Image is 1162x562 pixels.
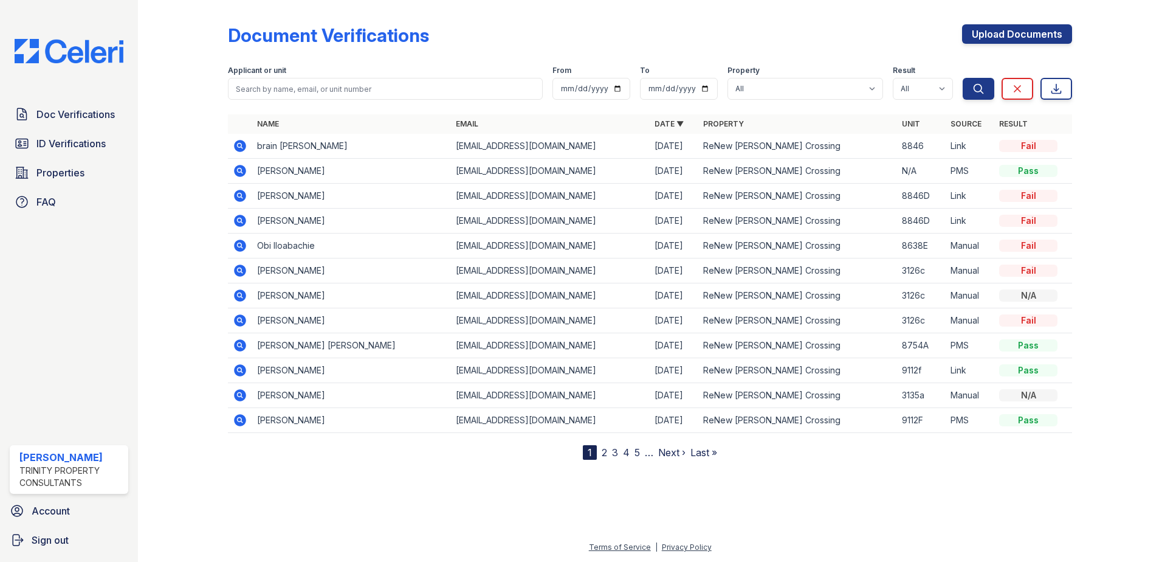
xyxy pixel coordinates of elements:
[252,358,451,383] td: [PERSON_NAME]
[698,159,897,184] td: ReNew [PERSON_NAME] Crossing
[698,234,897,258] td: ReNew [PERSON_NAME] Crossing
[946,209,994,234] td: Link
[698,333,897,358] td: ReNew [PERSON_NAME] Crossing
[698,308,897,333] td: ReNew [PERSON_NAME] Crossing
[451,234,650,258] td: [EMAIL_ADDRESS][DOMAIN_NAME]
[897,383,946,408] td: 3135a
[951,119,982,128] a: Source
[10,161,128,185] a: Properties
[650,258,698,283] td: [DATE]
[252,234,451,258] td: Obi Iloabachie
[451,333,650,358] td: [EMAIL_ADDRESS][DOMAIN_NAME]
[727,66,760,75] label: Property
[999,414,1057,426] div: Pass
[252,283,451,308] td: [PERSON_NAME]
[655,119,684,128] a: Date ▼
[999,364,1057,376] div: Pass
[897,184,946,209] td: 8846D
[897,159,946,184] td: N/A
[999,215,1057,227] div: Fail
[36,165,84,180] span: Properties
[999,119,1028,128] a: Result
[252,333,451,358] td: [PERSON_NAME] [PERSON_NAME]
[451,308,650,333] td: [EMAIL_ADDRESS][DOMAIN_NAME]
[897,134,946,159] td: 8846
[698,408,897,433] td: ReNew [PERSON_NAME] Crossing
[655,543,658,552] div: |
[252,134,451,159] td: brain [PERSON_NAME]
[698,283,897,308] td: ReNew [PERSON_NAME] Crossing
[32,504,70,518] span: Account
[645,445,653,460] span: …
[252,408,451,433] td: [PERSON_NAME]
[589,543,651,552] a: Terms of Service
[451,258,650,283] td: [EMAIL_ADDRESS][DOMAIN_NAME]
[252,184,451,209] td: [PERSON_NAME]
[612,446,618,459] a: 3
[252,258,451,283] td: [PERSON_NAME]
[602,446,607,459] a: 2
[228,66,286,75] label: Applicant or unit
[698,134,897,159] td: ReNew [PERSON_NAME] Crossing
[252,383,451,408] td: [PERSON_NAME]
[19,450,123,465] div: [PERSON_NAME]
[897,333,946,358] td: 8754A
[962,24,1072,44] a: Upload Documents
[650,383,698,408] td: [DATE]
[698,383,897,408] td: ReNew [PERSON_NAME] Crossing
[690,446,717,459] a: Last »
[650,283,698,308] td: [DATE]
[32,533,69,547] span: Sign out
[999,314,1057,327] div: Fail
[650,333,698,358] td: [DATE]
[703,119,744,128] a: Property
[640,66,650,75] label: To
[451,408,650,433] td: [EMAIL_ADDRESS][DOMAIN_NAME]
[10,102,128,127] a: Doc Verifications
[698,209,897,234] td: ReNew [PERSON_NAME] Crossing
[19,465,123,489] div: Trinity Property Consultants
[583,445,597,460] div: 1
[897,234,946,258] td: 8638E
[10,131,128,156] a: ID Verifications
[228,78,543,100] input: Search by name, email, or unit number
[946,308,994,333] td: Manual
[999,165,1057,177] div: Pass
[650,358,698,383] td: [DATE]
[451,159,650,184] td: [EMAIL_ADDRESS][DOMAIN_NAME]
[228,24,429,46] div: Document Verifications
[451,184,650,209] td: [EMAIL_ADDRESS][DOMAIN_NAME]
[650,134,698,159] td: [DATE]
[999,389,1057,401] div: N/A
[650,159,698,184] td: [DATE]
[946,408,994,433] td: PMS
[897,258,946,283] td: 3126c
[623,446,630,459] a: 4
[662,543,712,552] a: Privacy Policy
[946,159,994,184] td: PMS
[658,446,686,459] a: Next ›
[999,290,1057,302] div: N/A
[10,190,128,214] a: FAQ
[36,107,115,122] span: Doc Verifications
[252,308,451,333] td: [PERSON_NAME]
[257,119,279,128] a: Name
[946,283,994,308] td: Manual
[252,209,451,234] td: [PERSON_NAME]
[698,358,897,383] td: ReNew [PERSON_NAME] Crossing
[650,408,698,433] td: [DATE]
[36,136,106,151] span: ID Verifications
[946,358,994,383] td: Link
[5,39,133,63] img: CE_Logo_Blue-a8612792a0a2168367f1c8372b55b34899dd931a85d93a1a3d3e32e68fde9ad4.png
[902,119,920,128] a: Unit
[999,190,1057,202] div: Fail
[946,333,994,358] td: PMS
[252,159,451,184] td: [PERSON_NAME]
[650,308,698,333] td: [DATE]
[5,528,133,552] button: Sign out
[999,140,1057,152] div: Fail
[946,184,994,209] td: Link
[893,66,915,75] label: Result
[897,408,946,433] td: 9112F
[946,258,994,283] td: Manual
